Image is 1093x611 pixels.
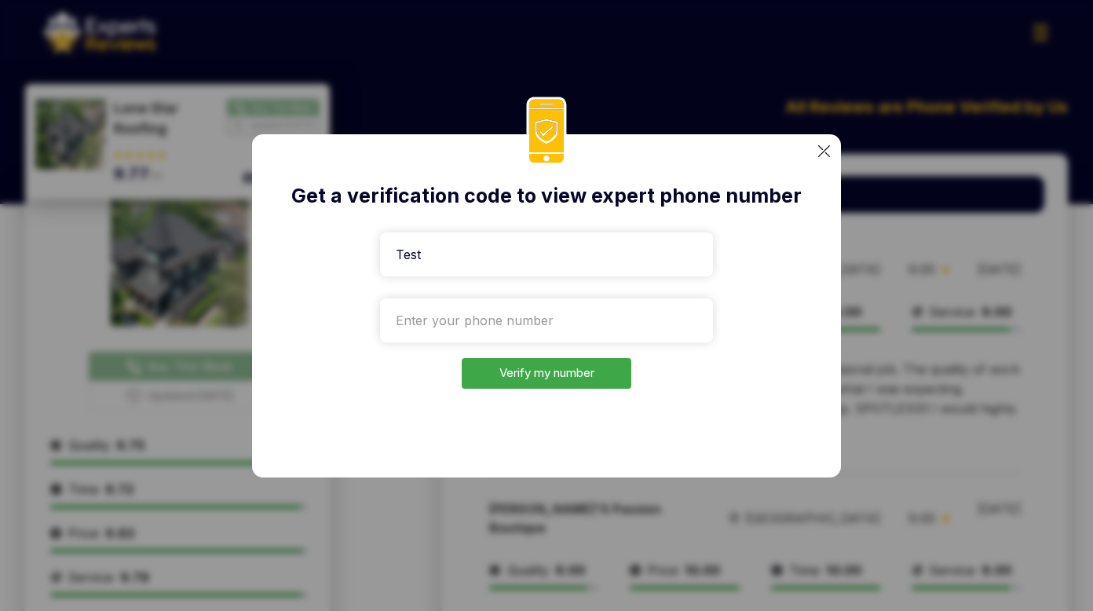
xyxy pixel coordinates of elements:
[380,232,713,276] input: Enter your name
[380,298,713,342] input: Enter your phone number
[818,145,830,157] img: categoryImgae
[462,358,631,389] button: Verify my number
[288,181,805,211] h2: Get a verification code to view expert phone number
[526,97,567,166] img: phoneIcon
